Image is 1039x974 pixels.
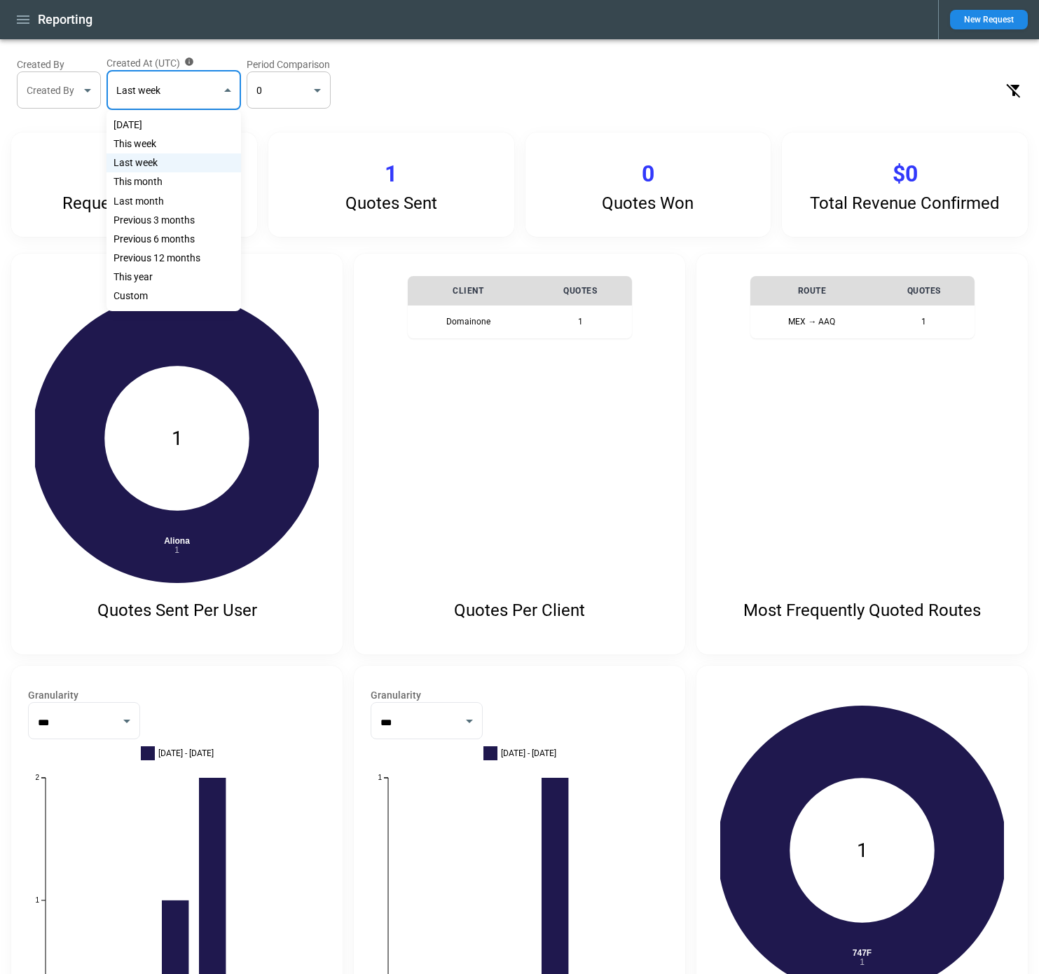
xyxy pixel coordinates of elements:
[106,249,241,268] div: Full previous 12 calendar months
[106,287,241,306] div: Select exact start and end dates
[106,211,241,230] div: Full previous 3 calendar months
[106,192,241,211] div: Full previous calendar month
[106,116,241,135] div: Yesterday (UTC)
[106,230,241,249] div: Full previous 6 calendar months
[106,268,241,287] div: 1st of Jan to yesterday
[106,135,241,153] div: Monday to yesterday
[106,172,241,191] div: 1st to yesterday, this month
[106,153,241,172] div: Monday to Sunday of previous week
